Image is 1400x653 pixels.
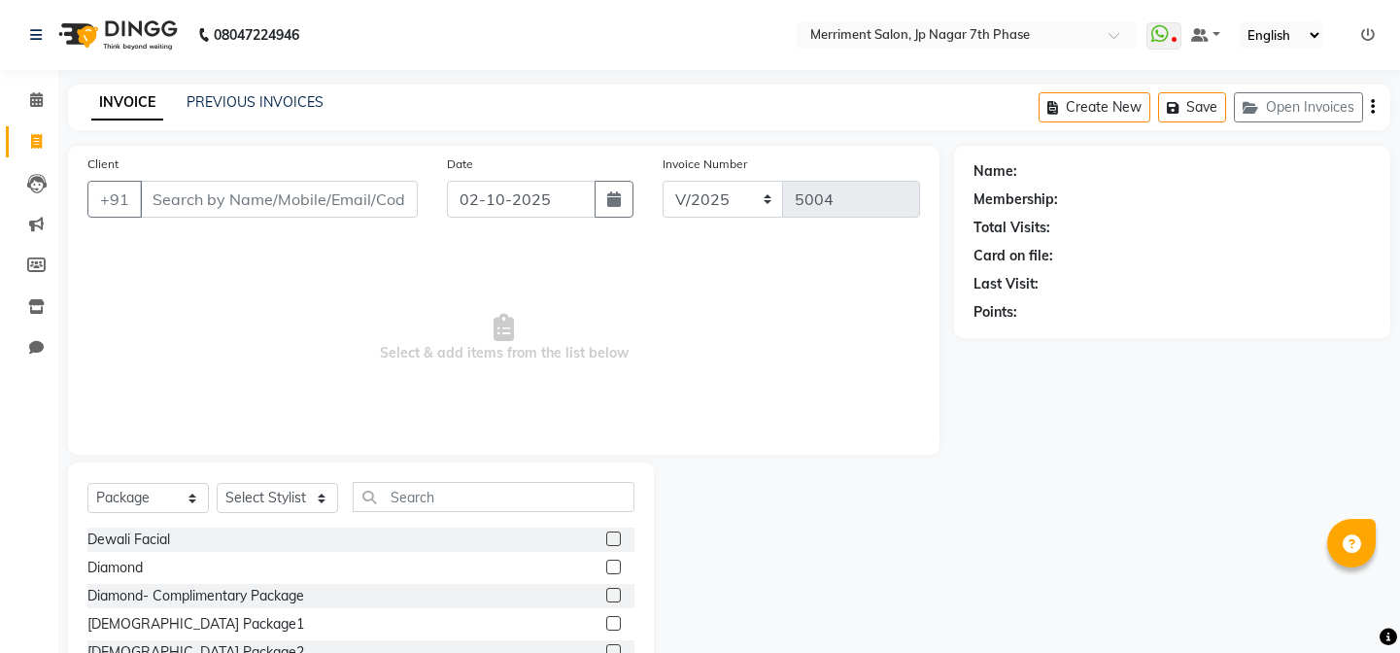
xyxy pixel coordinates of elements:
[87,155,119,173] label: Client
[973,189,1058,210] div: Membership:
[87,241,920,435] span: Select & add items from the list below
[973,218,1050,238] div: Total Visits:
[973,274,1039,294] div: Last Visit:
[87,586,304,606] div: Diamond- Complimentary Package
[973,161,1017,182] div: Name:
[91,86,163,120] a: INVOICE
[1158,92,1226,122] button: Save
[353,482,634,512] input: Search
[87,558,143,578] div: Diamond
[973,246,1053,266] div: Card on file:
[87,530,170,550] div: Dewali Facial
[87,614,304,635] div: [DEMOGRAPHIC_DATA] Package1
[447,155,473,173] label: Date
[973,302,1017,323] div: Points:
[1234,92,1363,122] button: Open Invoices
[1039,92,1150,122] button: Create New
[663,155,747,173] label: Invoice Number
[1318,575,1381,634] iframe: chat widget
[50,8,183,62] img: logo
[140,181,418,218] input: Search by Name/Mobile/Email/Code
[214,8,299,62] b: 08047224946
[187,93,324,111] a: PREVIOUS INVOICES
[87,181,142,218] button: +91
